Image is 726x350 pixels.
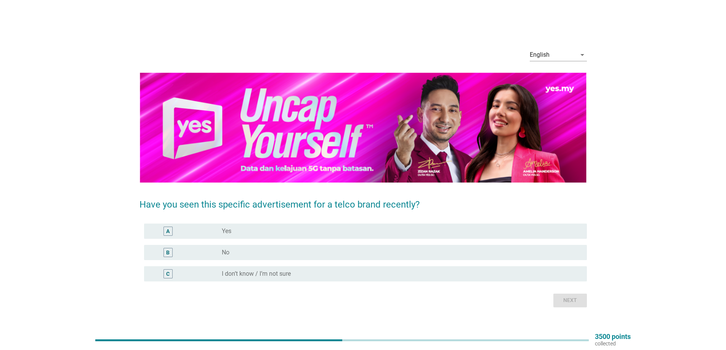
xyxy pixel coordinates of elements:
div: B [166,248,170,256]
p: collected [595,340,631,347]
p: 3500 points [595,333,631,340]
img: aa938b63-0e44-4092-ad41-409d11f264e5-uncapped.png [139,72,587,184]
div: English [530,51,550,58]
div: C [166,270,170,278]
i: arrow_drop_down [578,50,587,59]
label: I don’t know / I’m not sure [222,270,291,278]
div: A [166,227,170,235]
label: Yes [222,227,231,235]
label: No [222,249,229,256]
h2: Have you seen this specific advertisement for a telco brand recently? [139,190,587,211]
